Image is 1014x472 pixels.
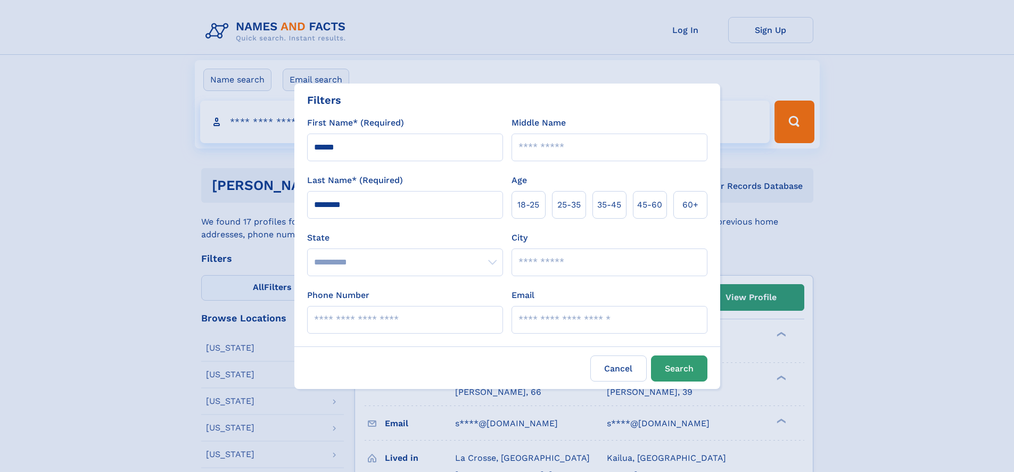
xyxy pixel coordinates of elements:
label: Phone Number [307,289,369,302]
label: Age [512,174,527,187]
span: 25‑35 [557,198,581,211]
span: 60+ [682,198,698,211]
button: Search [651,355,707,382]
span: 35‑45 [597,198,621,211]
span: 45‑60 [637,198,662,211]
label: Cancel [590,355,647,382]
label: City [512,231,527,244]
label: Last Name* (Required) [307,174,403,187]
label: Email [512,289,534,302]
label: Middle Name [512,117,566,129]
span: 18‑25 [517,198,539,211]
label: First Name* (Required) [307,117,404,129]
label: State [307,231,503,244]
div: Filters [307,92,341,108]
